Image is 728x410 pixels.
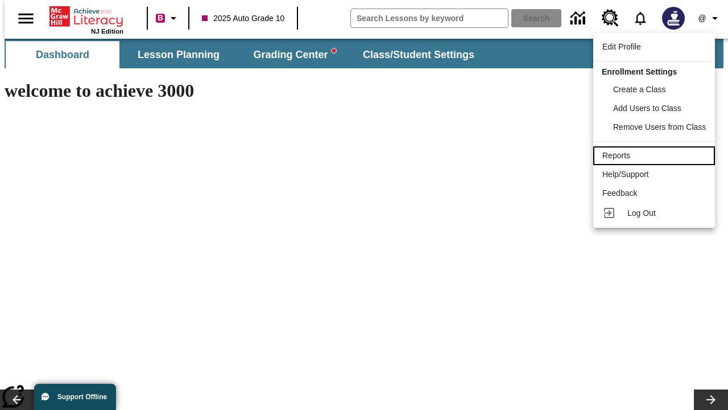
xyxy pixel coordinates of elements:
[613,122,706,132] span: Remove Users from Class
[602,42,641,51] span: Edit Profile
[613,104,681,113] span: Add Users to Class
[602,67,677,76] span: Enrollment Settings
[613,85,666,94] span: Create a Class
[602,188,637,198] span: Feedback
[602,170,649,179] span: Help/Support
[602,151,630,160] span: Reports
[627,208,656,218] span: Log Out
